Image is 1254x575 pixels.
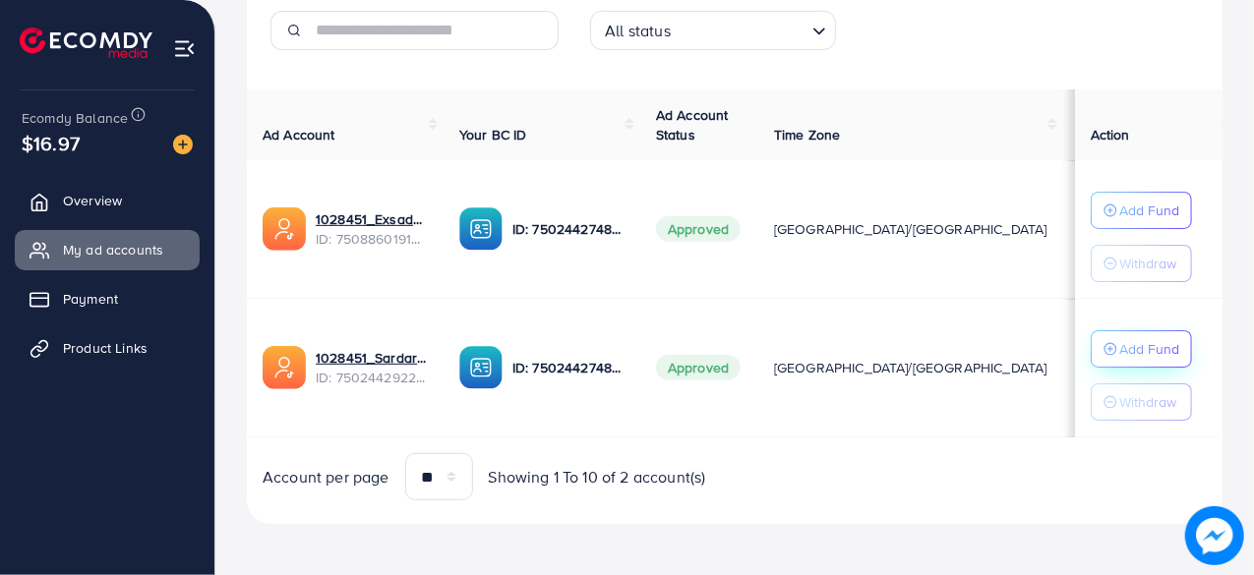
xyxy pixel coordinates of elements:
span: Approved [656,216,741,242]
span: Approved [656,355,741,380]
img: image [173,135,193,154]
img: menu [173,37,196,60]
a: 1028451_Exsadarsh_1748293082688 [316,209,428,229]
span: Your BC ID [459,125,527,144]
span: Ecomdy Balance [22,108,128,128]
p: Withdraw [1119,390,1176,414]
span: Showing 1 To 10 of 2 account(s) [489,466,706,489]
span: Overview [63,191,122,210]
span: Time Zone [774,125,840,144]
button: Add Fund [1091,330,1192,368]
a: My ad accounts [15,230,200,269]
button: Add Fund [1091,192,1192,229]
img: ic-ba-acc.ded83a64.svg [459,207,503,251]
img: ic-ads-acc.e4c84228.svg [263,346,306,389]
div: <span class='underline'>1028451_Exsadarsh_1748293082688</span></br>7508860191073583112 [316,209,428,250]
button: Withdraw [1091,383,1192,421]
a: 1028451_Sardar SK_1746798620328 [316,348,428,368]
span: $16.97 [22,129,80,157]
a: Payment [15,279,200,318]
input: Search for option [677,13,805,45]
span: [GEOGRAPHIC_DATA]/[GEOGRAPHIC_DATA] [774,358,1047,377]
span: Action [1091,125,1130,144]
span: ID: 7508860191073583112 [316,229,428,249]
span: All status [601,17,675,45]
span: Ad Account [263,125,335,144]
a: Overview [15,181,200,220]
p: ID: 7502442748230975504 [512,217,625,241]
p: Add Fund [1119,337,1179,361]
span: ID: 7502442922483761169 [316,368,428,387]
p: ID: 7502442748230975504 [512,356,625,379]
img: ic-ads-acc.e4c84228.svg [263,207,306,251]
img: ic-ba-acc.ded83a64.svg [459,346,503,389]
span: [GEOGRAPHIC_DATA]/[GEOGRAPHIC_DATA] [774,219,1047,239]
img: image [1185,506,1244,565]
span: Product Links [63,338,148,358]
p: Add Fund [1119,199,1179,222]
div: Search for option [590,11,836,50]
span: Account per page [263,466,389,489]
button: Withdraw [1091,245,1192,282]
p: Withdraw [1119,252,1176,275]
span: Payment [63,289,118,309]
span: My ad accounts [63,240,163,259]
div: <span class='underline'>1028451_Sardar SK_1746798620328</span></br>7502442922483761169 [316,348,428,388]
img: logo [20,28,152,58]
a: Product Links [15,328,200,368]
span: Ad Account Status [656,105,729,144]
